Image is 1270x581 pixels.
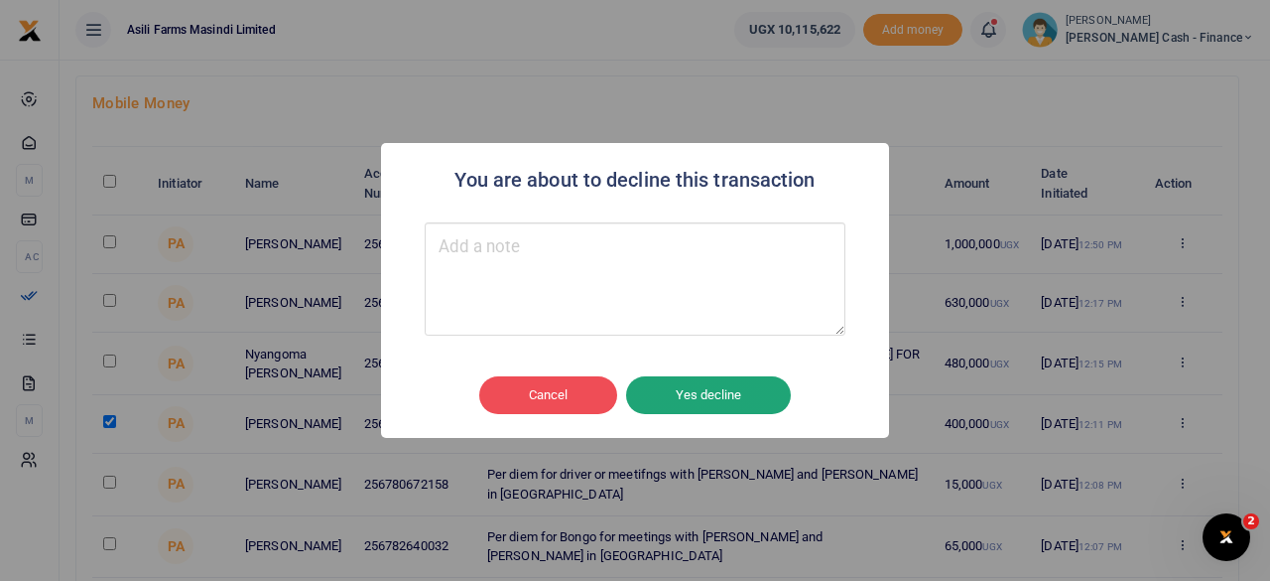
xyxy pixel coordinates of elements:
button: Cancel [479,376,617,414]
iframe: Intercom live chat [1203,513,1250,561]
button: Yes decline [626,376,791,414]
textarea: Type your message here [425,222,845,336]
h2: You are about to decline this transaction [454,163,815,198]
span: 2 [1243,513,1259,529]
